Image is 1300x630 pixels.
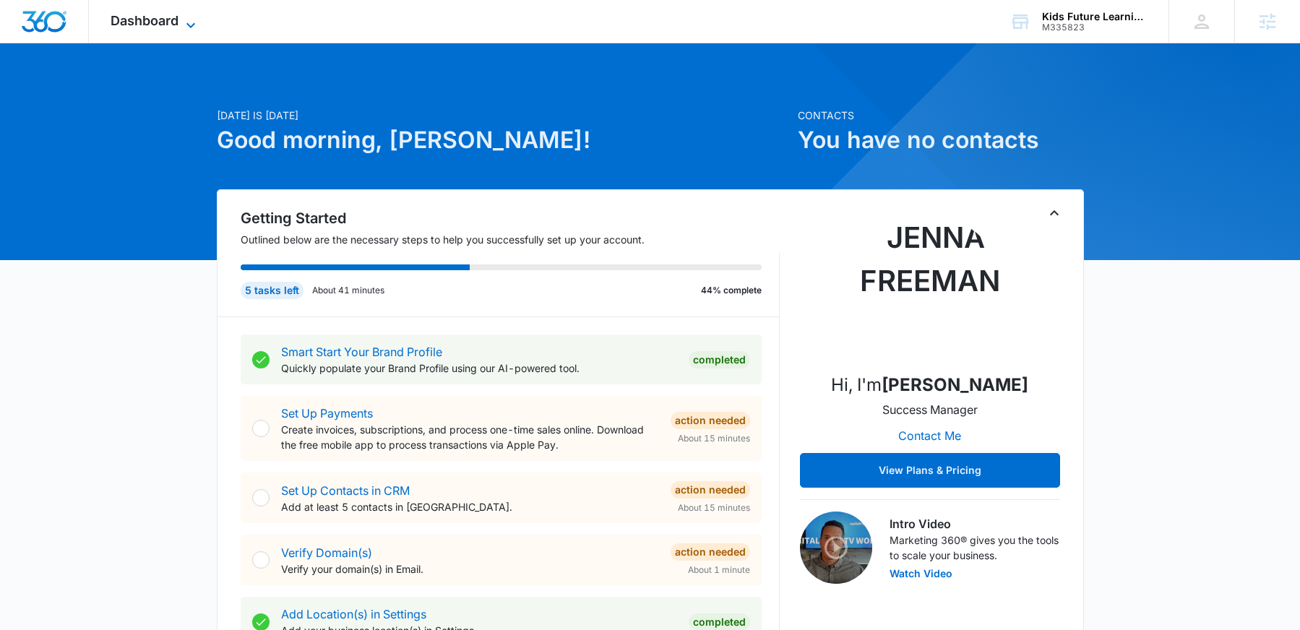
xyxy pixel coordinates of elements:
a: Smart Start Your Brand Profile [281,345,442,359]
div: account id [1042,22,1148,33]
button: View Plans & Pricing [800,453,1060,488]
p: Outlined below are the necessary steps to help you successfully set up your account. [241,232,780,247]
img: Jenna Freeman [858,216,1002,361]
h2: Getting Started [241,207,780,229]
div: Action Needed [671,412,750,429]
p: Create invoices, subscriptions, and process one-time sales online. Download the free mobile app t... [281,422,659,452]
span: About 15 minutes [678,432,750,445]
div: 5 tasks left [241,282,304,299]
strong: [PERSON_NAME] [882,374,1028,395]
div: Completed [689,351,750,368]
p: Success Manager [882,401,978,418]
p: 44% complete [701,284,762,297]
a: Set Up Payments [281,406,373,420]
div: account name [1042,11,1148,22]
button: Watch Video [890,569,952,579]
p: Hi, I'm [831,372,1028,398]
h1: You have no contacts [798,123,1084,157]
p: Verify your domain(s) in Email. [281,561,659,577]
a: Add Location(s) in Settings [281,607,426,621]
button: Contact Me [884,418,976,453]
h3: Intro Video [890,515,1060,532]
p: Marketing 360® gives you the tools to scale your business. [890,532,1060,563]
p: Quickly populate your Brand Profile using our AI-powered tool. [281,361,677,376]
span: About 1 minute [688,564,750,577]
div: Action Needed [671,481,750,499]
p: [DATE] is [DATE] [217,108,789,123]
p: About 41 minutes [312,284,384,297]
div: Action Needed [671,543,750,561]
span: About 15 minutes [678,501,750,514]
button: Toggle Collapse [1046,204,1063,222]
h1: Good morning, [PERSON_NAME]! [217,123,789,157]
p: Add at least 5 contacts in [GEOGRAPHIC_DATA]. [281,499,659,514]
img: Intro Video [800,512,872,584]
span: Dashboard [111,13,178,28]
a: Verify Domain(s) [281,545,372,560]
a: Set Up Contacts in CRM [281,483,410,498]
p: Contacts [798,108,1084,123]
